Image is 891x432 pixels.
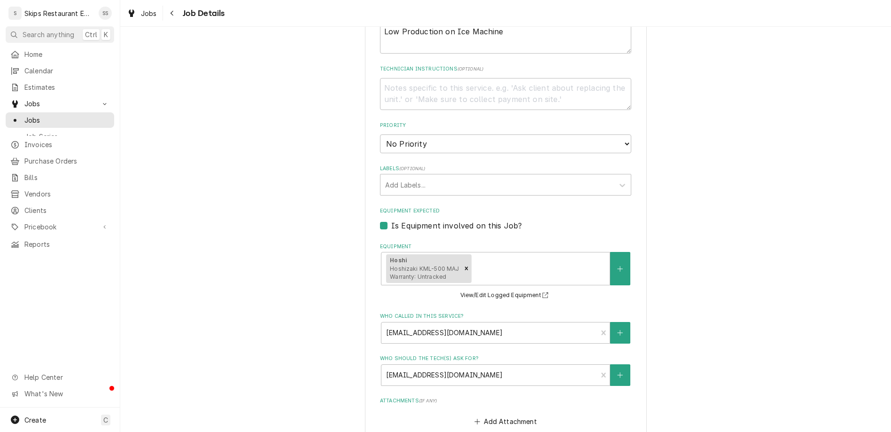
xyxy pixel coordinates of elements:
[99,7,112,20] div: Shan Skipper's Avatar
[6,153,114,169] a: Purchase Orders
[104,30,108,39] span: K
[99,7,112,20] div: SS
[380,207,631,215] label: Equipment Expected
[380,165,631,173] label: Labels
[380,397,631,428] div: Attachments
[6,386,114,401] a: Go to What's New
[24,82,109,92] span: Estimates
[24,189,109,199] span: Vendors
[380,313,631,343] div: Who called in this service?
[123,6,161,21] a: Jobs
[6,170,114,185] a: Bills
[617,266,623,272] svg: Create New Equipment
[6,203,114,218] a: Clients
[6,47,114,62] a: Home
[610,252,630,285] button: Create New Equipment
[6,137,114,152] a: Invoices
[617,330,623,336] svg: Create New Contact
[23,30,74,39] span: Search anything
[24,173,109,182] span: Bills
[6,96,114,111] a: Go to Jobs
[380,65,631,73] label: Technician Instructions
[610,364,630,386] button: Create New Contact
[24,239,109,249] span: Reports
[24,49,109,59] span: Home
[461,254,472,283] div: Remove [object Object]
[24,389,108,399] span: What's New
[24,115,109,125] span: Jobs
[24,156,109,166] span: Purchase Orders
[6,63,114,79] a: Calendar
[6,112,114,128] a: Jobs
[24,132,109,141] span: Job Series
[24,8,93,18] div: Skips Restaurant Equipment
[419,398,437,403] span: ( if any )
[6,219,114,235] a: Go to Pricebook
[6,236,114,252] a: Reports
[380,122,631,153] div: Priority
[24,372,108,382] span: Help Center
[141,8,157,18] span: Jobs
[6,369,114,385] a: Go to Help Center
[180,7,225,20] span: Job Details
[380,355,631,362] label: Who should the tech(s) ask for?
[6,79,114,95] a: Estimates
[6,129,114,144] a: Job Series
[390,265,459,281] span: Hoshizaki KML-500 MAJ Warranty: Untracked
[24,416,46,424] span: Create
[24,222,95,232] span: Pricebook
[610,322,630,344] button: Create New Contact
[6,26,114,43] button: Search anythingCtrlK
[391,220,522,231] label: Is Equipment involved on this Job?
[399,166,426,171] span: ( optional )
[380,313,631,320] label: Who called in this service?
[390,257,407,264] strong: Hoshi
[380,9,631,54] div: Reason For Call
[24,99,95,109] span: Jobs
[457,66,484,71] span: ( optional )
[24,140,109,149] span: Invoices
[459,290,553,301] button: View/Edit Logged Equipment
[24,205,109,215] span: Clients
[380,207,631,231] div: Equipment Expected
[380,397,631,405] label: Attachments
[617,372,623,378] svg: Create New Contact
[473,415,539,428] button: Add Attachment
[24,66,109,76] span: Calendar
[380,355,631,385] div: Who should the tech(s) ask for?
[6,186,114,202] a: Vendors
[380,65,631,110] div: Technician Instructions
[380,22,631,54] textarea: Low Production on Ice Machine
[165,6,180,21] button: Navigate back
[380,243,631,251] label: Equipment
[380,243,631,301] div: Equipment
[8,7,22,20] div: S
[85,30,97,39] span: Ctrl
[103,415,108,425] span: C
[380,165,631,196] div: Labels
[380,122,631,129] label: Priority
